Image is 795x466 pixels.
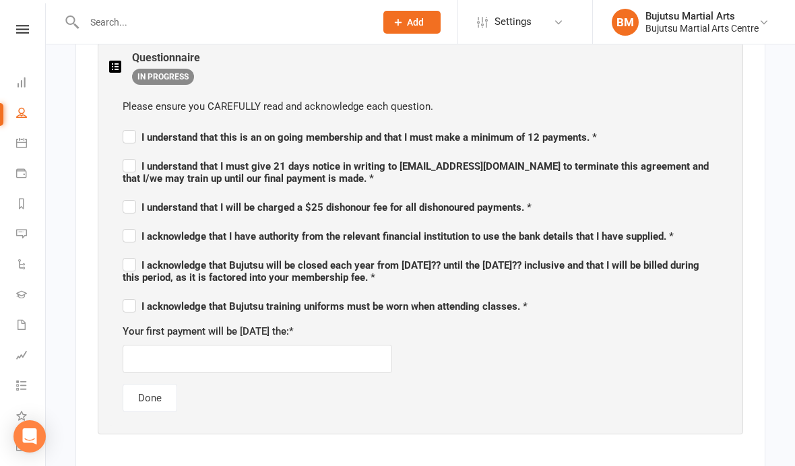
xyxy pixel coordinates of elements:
[123,259,699,284] span: I acknowledge that Bujutsu will be closed each year from [DATE]?? until the [DATE]?? inclusive an...
[16,129,46,160] a: Calendar
[16,160,46,190] a: Payments
[123,323,294,339] label: Your first payment will be [DATE] the: *
[123,201,532,213] span: I understand that I will be charged a $25 dishonour fee for all dishonoured payments. *
[383,11,441,34] button: Add
[16,99,46,129] a: People
[612,9,639,36] div: BM
[16,190,46,220] a: Reports
[495,7,532,37] span: Settings
[645,10,759,22] div: Bujutsu Martial Arts
[123,131,597,143] span: I understand that this is an on going membership and that I must make a minimum of 12 payments. *
[123,230,674,242] span: I acknowledge that I have authority from the relevant financial institution to use the bank detai...
[123,384,177,412] button: Done
[16,341,46,372] a: Assessments
[16,69,46,99] a: Dashboard
[80,13,366,32] input: Search...
[132,69,194,85] span: IN PROGRESS
[407,17,424,28] span: Add
[645,22,759,34] div: Bujutsu Martial Arts Centre
[123,98,718,114] div: Please ensure you CAREFULLY read and acknowledge each question.
[123,160,709,185] span: I understand that I must give 21 days notice in writing to [EMAIL_ADDRESS][DOMAIN_NAME] to termin...
[13,420,46,453] div: Open Intercom Messenger
[132,52,200,64] h3: Questionnaire
[16,402,46,432] a: What's New
[123,300,528,312] span: I acknowledge that Bujutsu training uniforms must be worn when attending classes. *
